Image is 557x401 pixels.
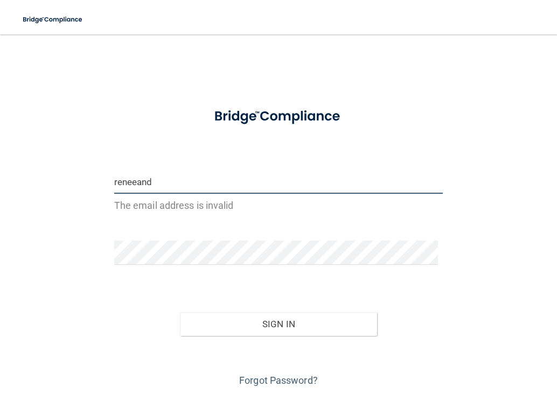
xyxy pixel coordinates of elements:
input: Email [114,170,443,194]
button: Sign In [180,312,377,336]
a: Forgot Password? [239,375,318,386]
img: bridge_compliance_login_screen.278c3ca4.svg [200,99,357,134]
p: The email address is invalid [114,196,443,214]
img: bridge_compliance_login_screen.278c3ca4.svg [16,9,90,31]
